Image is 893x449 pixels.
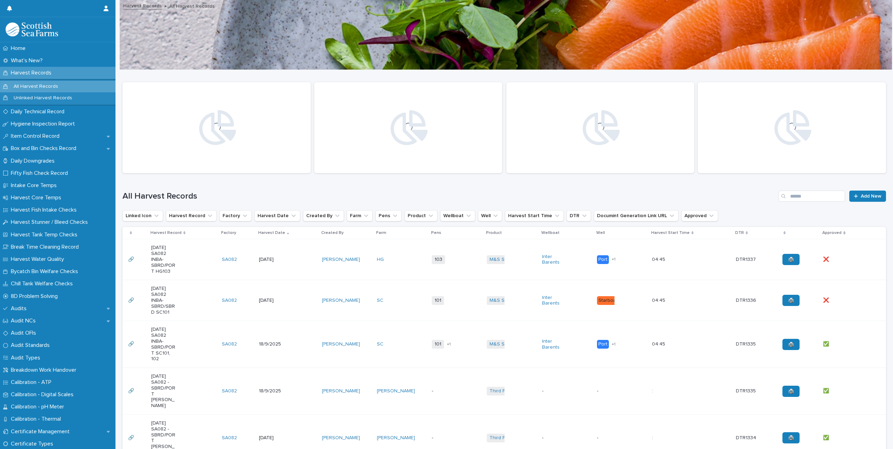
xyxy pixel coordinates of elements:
[542,388,567,394] p: -
[542,338,567,350] a: Inter Barents
[541,229,560,237] p: Wellboat
[151,286,176,315] p: [DATE] SA082 INBA-SBRD/SBRD SC101
[8,416,66,422] p: Calibration - Thermal
[597,296,622,305] div: Starboard
[128,296,135,304] p: 🔗
[736,434,758,441] p: DTR1334
[123,1,162,9] a: Harvest Records
[219,210,252,221] button: Factory
[823,434,830,441] p: ✅
[542,435,567,441] p: -
[681,210,718,221] button: Approved
[8,441,59,447] p: Certificate Types
[8,84,64,90] p: All Harvest Records
[122,239,886,280] tr: 🔗🔗 [DATE] SA082 INBA-SBRD/PORT HG103SA082 [DATE][PERSON_NAME] HG 103M&S Select Inter Barents Port...
[440,210,475,221] button: Wellboat
[8,280,78,287] p: Chill Tank Welfare Checks
[8,95,78,101] p: Unlinked Harvest Records
[377,257,384,263] a: HG
[122,368,886,415] tr: 🔗🔗 [DATE] SA082 -SBRD/PORT [PERSON_NAME]SA082 18/9/2025[PERSON_NAME] [PERSON_NAME] -Third Party S...
[431,229,441,237] p: Pens
[652,434,654,441] p: :
[8,207,82,213] p: Harvest Fish Intake Checks
[490,298,516,304] a: M&S Select
[375,210,402,221] button: Pens
[652,387,654,394] p: :
[432,435,457,441] p: -
[166,210,217,221] button: Harvest Record
[542,295,567,307] a: Inter Barents
[8,342,55,349] p: Audit Standards
[8,133,65,140] p: Item Control Record
[259,435,284,441] p: [DATE]
[8,293,63,300] p: 8D Problem Solving
[432,340,444,349] span: 101
[8,355,46,361] p: Audit Types
[8,158,60,164] p: Daily Downgrades
[788,389,794,394] span: 🖨️
[8,45,31,52] p: Home
[652,255,667,263] p: 04:45
[8,305,32,312] p: Audits
[788,435,794,440] span: 🖨️
[322,435,360,441] a: [PERSON_NAME]
[490,257,516,263] a: M&S Select
[432,296,444,305] span: 101
[259,298,284,304] p: [DATE]
[322,298,360,304] a: [PERSON_NAME]
[736,255,757,263] p: DTR1337
[490,435,532,441] a: Third Party Salmon
[376,229,386,237] p: Farm
[222,257,237,263] a: SA082
[322,257,360,263] a: [PERSON_NAME]
[788,298,794,303] span: 🖨️
[322,341,360,347] a: [PERSON_NAME]
[8,121,80,127] p: Hygiene Inspection Report
[221,229,236,237] p: Factory
[8,318,41,324] p: Audit NCs
[128,387,135,394] p: 🔗
[122,280,886,321] tr: 🔗🔗 [DATE] SA082 INBA-SBRD/SBRD SC101SA082 [DATE][PERSON_NAME] SC 101M&S Select Inter Barents Star...
[861,194,881,199] span: Add New
[122,210,163,221] button: Linked Icon
[782,432,800,443] a: 🖨️
[259,388,284,394] p: 18/9/2025
[652,340,667,347] p: 04:45
[258,229,285,237] p: Harvest Date
[447,342,451,347] span: + 1
[8,145,82,152] p: Box and Bin Checks Record
[322,388,360,394] a: [PERSON_NAME]
[377,435,415,441] a: [PERSON_NAME]
[594,210,678,221] button: Documint Generation Link URL
[303,210,344,221] button: Created By
[222,298,237,304] a: SA082
[823,387,830,394] p: ✅
[377,298,384,304] a: SC
[736,387,757,394] p: DTR1335
[486,229,502,237] p: Product
[128,340,135,347] p: 🔗
[651,229,690,237] p: Harvest Start Time
[596,229,605,237] p: Well
[8,268,84,275] p: Bycatch Bin Welfare Checks
[8,391,79,398] p: Calibration - Digital Scales
[8,256,70,263] p: Harvest Water Quality
[505,210,564,221] button: Harvest Start Time
[254,210,300,221] button: Harvest Date
[8,330,42,336] p: Audit OFIs
[377,388,415,394] a: [PERSON_NAME]
[122,321,886,368] tr: 🔗🔗 [DATE] SA082 INBA-SBRD/PORT SC101, 102SA082 18/9/2025[PERSON_NAME] SC 101+1M&S Select Inter Ba...
[8,170,73,177] p: Fifty Fish Check Record
[8,57,48,64] p: What's New?
[735,229,744,237] p: DTR
[782,386,800,397] a: 🖨️
[822,229,842,237] p: Approved
[597,388,622,394] p: -
[151,327,176,362] p: [DATE] SA082 INBA-SBRD/PORT SC101, 102
[779,191,845,202] input: Search
[782,295,800,306] a: 🖨️
[612,257,616,262] span: + 1
[377,341,384,347] a: SC
[8,182,62,189] p: Intake Core Temps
